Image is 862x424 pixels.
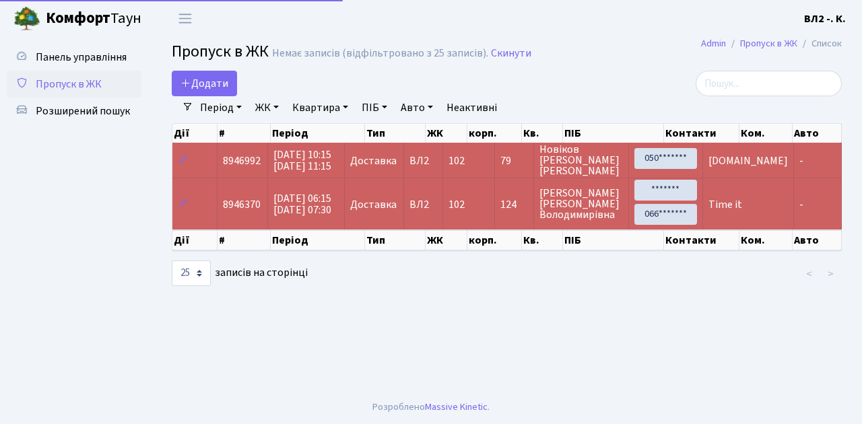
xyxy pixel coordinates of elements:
th: Авто [793,124,842,143]
a: Розширений пошук [7,98,141,125]
span: - [799,153,803,168]
span: Новіков [PERSON_NAME] [PERSON_NAME] [539,144,622,176]
span: 8946370 [223,197,261,212]
span: Пропуск в ЖК [36,77,102,92]
a: Пропуск в ЖК [7,71,141,98]
span: Додати [180,76,228,91]
a: Massive Kinetic [425,400,488,414]
b: ВЛ2 -. К. [804,11,846,26]
span: ВЛ2 [409,155,438,166]
th: # [218,124,271,143]
th: Період [271,124,365,143]
th: Авто [793,230,842,250]
th: ЖК [426,124,467,143]
span: Time it [708,197,742,212]
th: корп. [467,124,522,143]
span: Панель управління [36,50,127,65]
button: Переключити навігацію [168,7,202,30]
span: [DATE] 10:15 [DATE] 11:15 [273,147,331,174]
li: Список [797,36,842,51]
label: записів на сторінці [172,260,308,286]
th: Дії [172,230,218,250]
span: Пропуск в ЖК [172,40,269,63]
div: Немає записів (відфільтровано з 25 записів). [272,47,488,60]
span: 102 [449,153,465,168]
a: ВЛ2 -. К. [804,11,846,27]
img: logo.png [13,5,40,32]
span: 8946992 [223,153,261,168]
th: Кв. [522,230,563,250]
th: Контакти [664,124,739,143]
a: Неактивні [441,96,502,119]
a: Скинути [491,47,531,60]
span: 124 [500,199,528,210]
span: 79 [500,155,528,166]
th: ЖК [426,230,467,250]
th: Ком. [739,230,792,250]
th: Тип [365,230,426,250]
th: Період [271,230,365,250]
span: Розширений пошук [36,104,130,118]
th: Кв. [522,124,563,143]
span: Таун [46,7,141,30]
span: ВЛ2 [409,199,438,210]
span: 102 [449,197,465,212]
span: [DATE] 06:15 [DATE] 07:30 [273,191,331,217]
a: Авто [395,96,438,119]
span: Доставка [350,199,397,210]
div: Розроблено . [372,400,490,415]
th: ПІБ [563,230,664,250]
b: Комфорт [46,7,110,29]
th: Тип [365,124,426,143]
span: Доставка [350,155,397,166]
a: Додати [172,71,237,96]
span: - [799,197,803,212]
nav: breadcrumb [681,30,862,58]
a: Період [195,96,247,119]
a: Admin [701,36,726,50]
input: Пошук... [696,71,842,96]
span: [DOMAIN_NAME] [708,153,788,168]
th: корп. [467,230,522,250]
a: Пропуск в ЖК [740,36,797,50]
th: Ком. [739,124,792,143]
a: Квартира [287,96,354,119]
select: записів на сторінці [172,260,211,286]
a: Панель управління [7,44,141,71]
a: ЖК [250,96,284,119]
span: [PERSON_NAME] [PERSON_NAME] Володимирівна [539,188,622,220]
a: ПІБ [356,96,393,119]
th: Дії [172,124,218,143]
th: # [218,230,271,250]
th: ПІБ [563,124,664,143]
th: Контакти [664,230,739,250]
